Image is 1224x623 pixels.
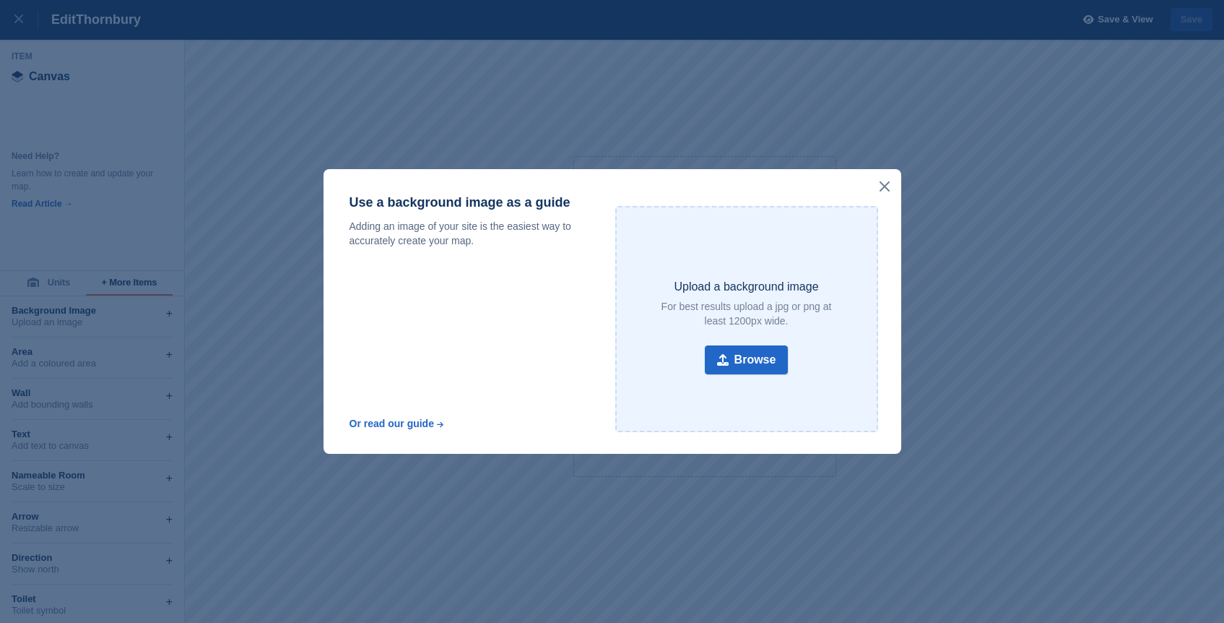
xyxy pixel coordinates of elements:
[674,280,818,293] p: Upload a background image
[350,219,589,248] p: Adding an image of your site is the easiest way to accurately create your map.
[705,345,789,374] button: Browse
[350,418,445,429] a: Or read our guide
[350,195,589,210] p: Use a background image as a guide
[656,299,837,328] p: For best results upload a jpg or png at least 1200px wide.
